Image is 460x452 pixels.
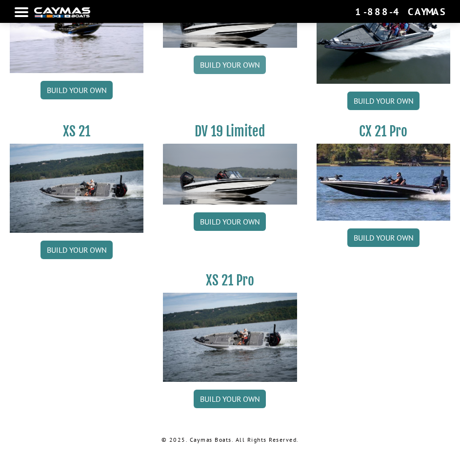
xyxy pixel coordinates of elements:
[194,212,266,231] a: Build your own
[194,56,266,74] a: Build your own
[40,81,113,99] a: Build your own
[194,390,266,408] a: Build your own
[355,5,445,18] div: 1-888-4CAYMAS
[10,123,143,140] h3: XS 21
[347,92,420,110] a: Build your own
[317,144,450,221] img: CX-21Pro_thumbnail.jpg
[317,123,450,140] h3: CX 21 Pro
[163,123,297,140] h3: DV 19 Limited
[40,241,113,259] a: Build your own
[10,144,143,233] img: XS_21_thumbnail.jpg
[163,144,297,205] img: dv-19-ban_from_website_for_caymas_connect.png
[163,272,297,289] h3: XS 21 Pro
[34,7,90,18] img: white-logo-c9c8dbefe5ff5ceceb0f0178aa75bf4bb51f6bca0971e226c86eb53dfe498488.png
[10,435,450,444] p: © 2025. Caymas Boats. All Rights Reserved.
[163,293,297,382] img: XS_21_thumbnail.jpg
[347,228,420,247] a: Build your own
